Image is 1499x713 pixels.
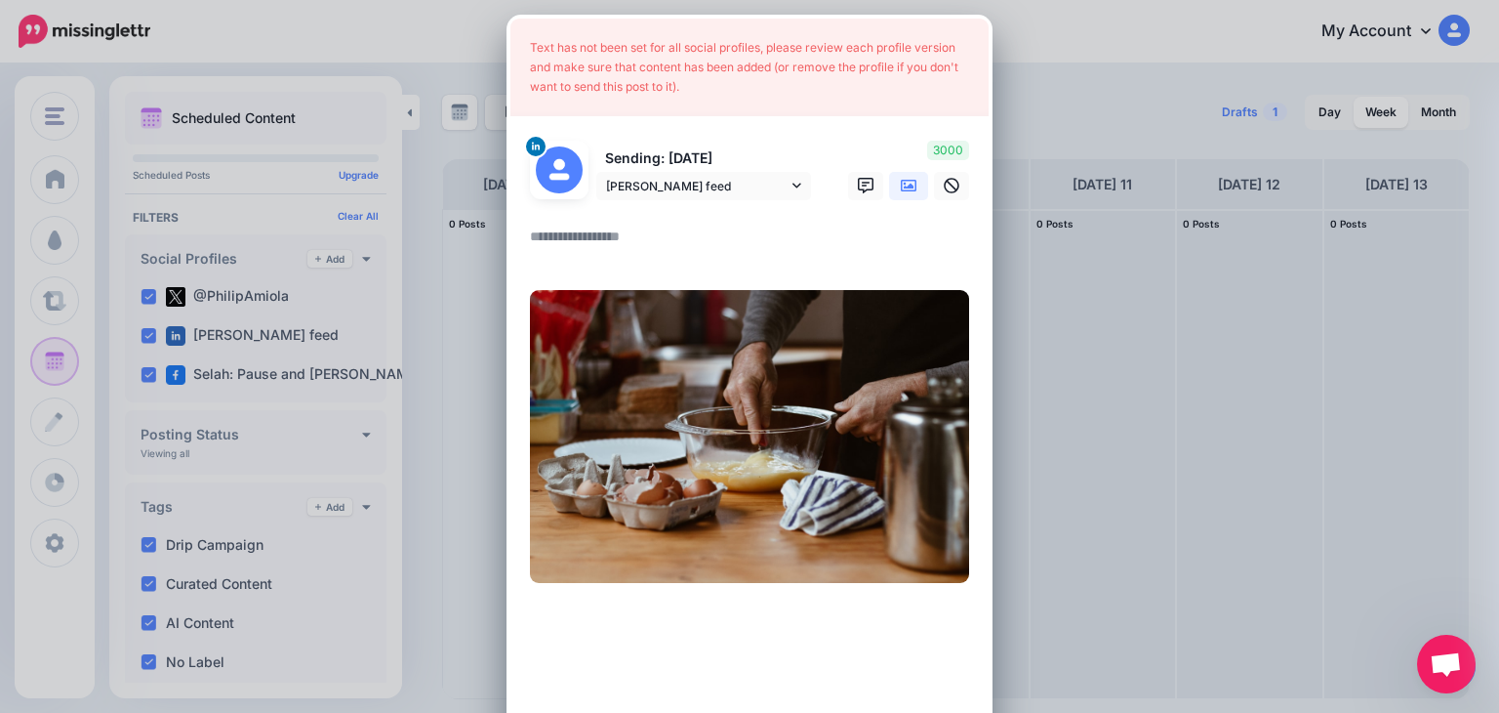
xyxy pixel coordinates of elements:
[596,172,811,200] a: [PERSON_NAME] feed
[606,176,788,196] span: [PERSON_NAME] feed
[536,147,583,193] img: user_default_image.png
[596,147,811,170] p: Sending: [DATE]
[530,290,969,583] img: 8H1A7644T32QOWY0I2WHSHTD9H1UORR2.jpg
[510,19,989,116] div: Text has not been set for all social profiles, please review each profile version and make sure t...
[927,141,969,160] span: 3000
